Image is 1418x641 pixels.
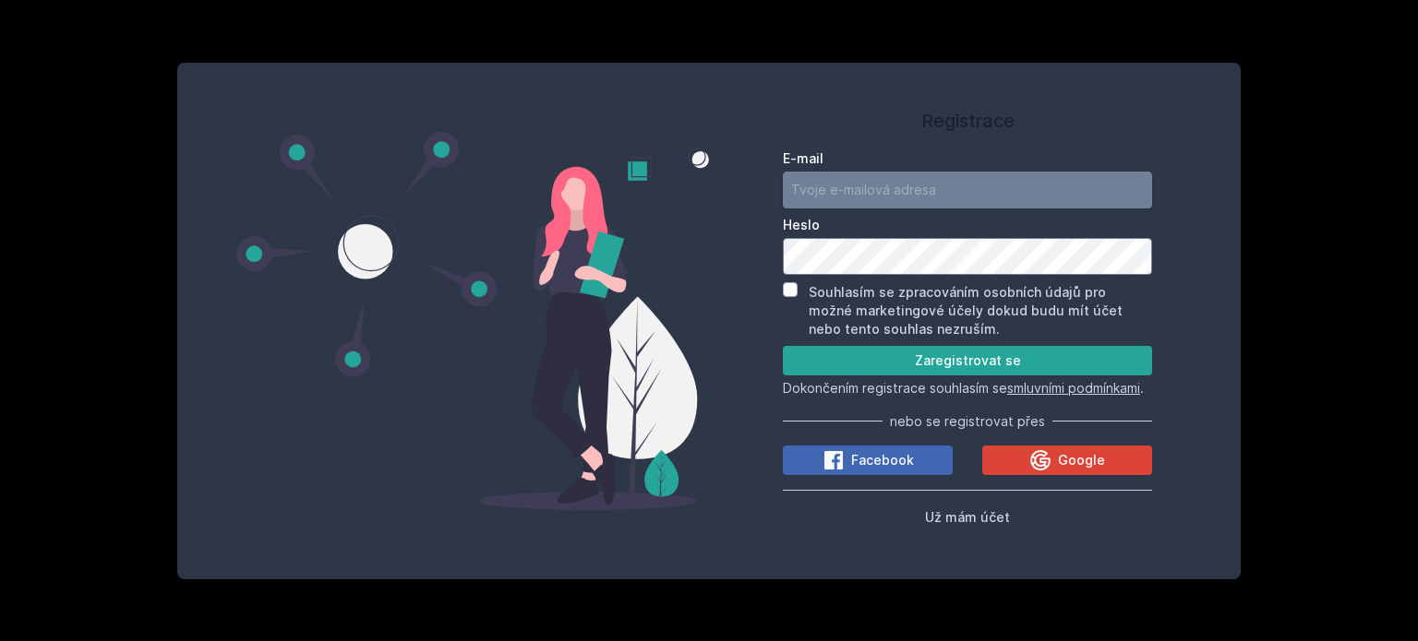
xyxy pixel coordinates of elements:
[783,346,1152,375] button: Zaregistrovat se
[1007,380,1140,396] a: smluvními podmínkami
[783,379,1152,398] p: Dokončením registrace souhlasím se .
[982,445,1152,475] button: Google
[925,509,1010,525] span: Už mám účet
[783,172,1152,208] input: Tvoje e-mailová adresa
[783,107,1152,135] h1: Registrace
[783,149,1152,168] label: E-mail
[851,451,914,469] span: Facebook
[783,445,953,475] button: Facebook
[783,216,1152,234] label: Heslo
[925,505,1010,528] button: Už mám účet
[809,284,1123,337] label: Souhlasím se zpracováním osobních údajů pro možné marketingové účely dokud budu mít účet nebo ten...
[890,412,1045,431] span: nebo se registrovat přes
[1058,451,1105,469] span: Google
